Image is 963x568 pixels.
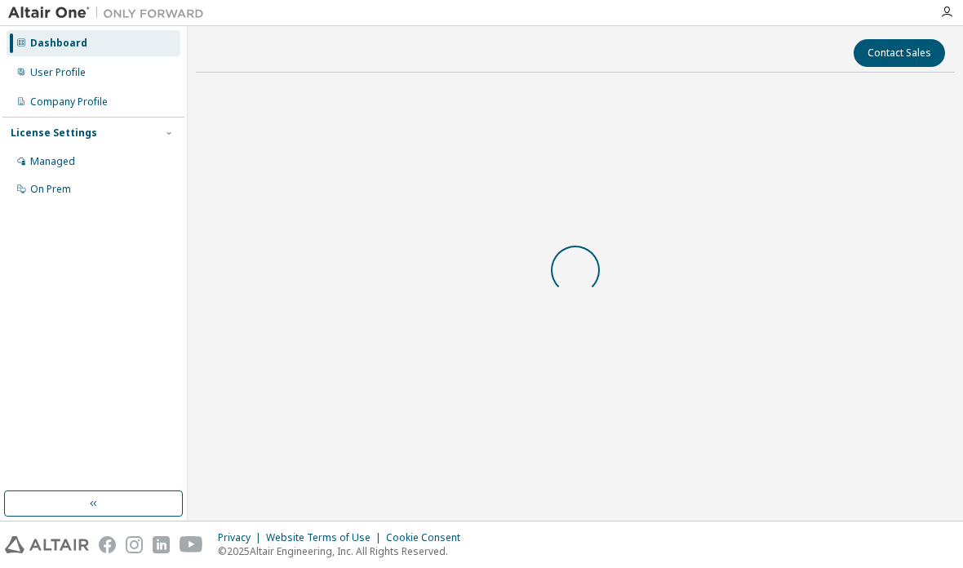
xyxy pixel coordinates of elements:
div: Company Profile [30,95,108,109]
div: Website Terms of Use [266,531,386,544]
p: © 2025 Altair Engineering, Inc. All Rights Reserved. [218,544,470,558]
div: Dashboard [30,37,87,50]
img: linkedin.svg [153,536,170,553]
img: Altair One [8,5,212,21]
img: facebook.svg [99,536,116,553]
div: On Prem [30,183,71,196]
div: User Profile [30,66,86,79]
div: Managed [30,155,75,168]
div: Privacy [218,531,266,544]
img: instagram.svg [126,536,143,553]
button: Contact Sales [854,39,945,67]
div: Cookie Consent [386,531,470,544]
div: License Settings [11,126,97,140]
img: altair_logo.svg [5,536,89,553]
img: youtube.svg [180,536,203,553]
